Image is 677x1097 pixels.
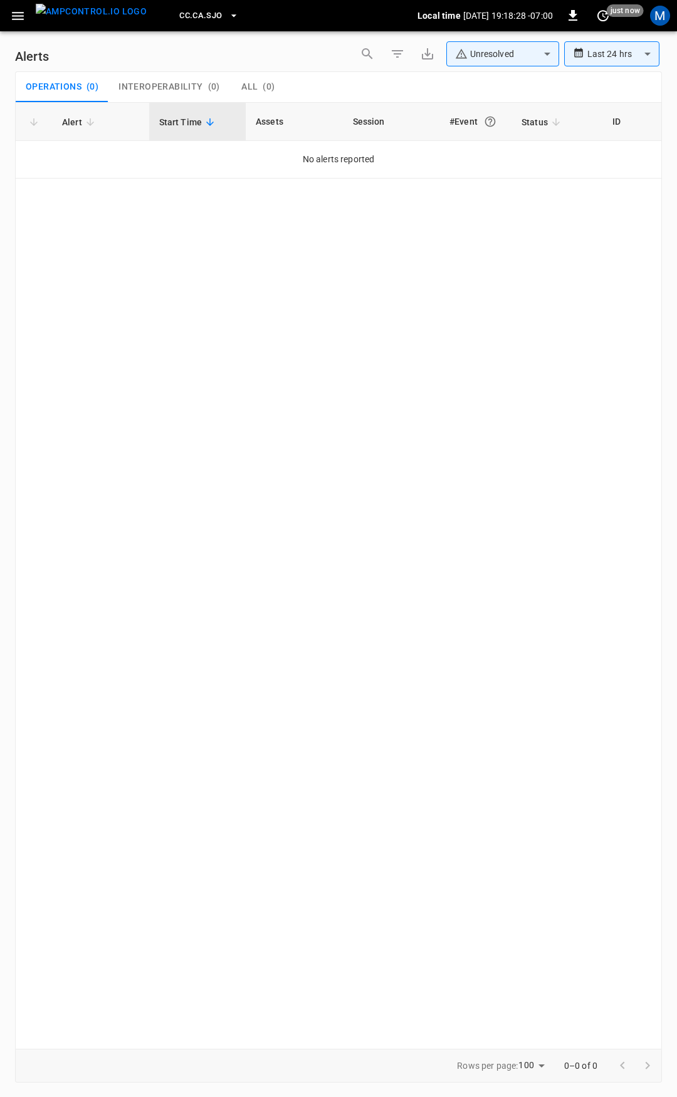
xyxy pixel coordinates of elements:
[263,81,275,93] span: ( 0 )
[564,1059,597,1072] p: 0–0 of 0
[417,9,461,22] p: Local time
[522,115,564,130] span: Status
[463,9,553,22] p: [DATE] 19:18:28 -07:00
[16,141,661,179] td: No alerts reported
[587,42,659,66] div: Last 24 hrs
[159,115,219,130] span: Start Time
[449,110,501,133] div: #Event
[343,103,440,141] th: Session
[118,81,202,93] span: Interoperability
[593,6,613,26] button: set refresh interval
[241,81,258,93] span: All
[518,1056,548,1074] div: 100
[208,81,220,93] span: ( 0 )
[26,81,81,93] span: Operations
[650,6,670,26] div: profile-icon
[607,4,644,17] span: just now
[455,48,539,61] div: Unresolved
[246,103,343,141] th: Assets
[479,110,501,133] button: An event is a single occurrence of an issue. An alert groups related events for the same asset, m...
[15,46,49,66] h6: Alerts
[602,103,661,141] th: ID
[62,115,98,130] span: Alert
[457,1059,518,1072] p: Rows per page:
[174,4,243,28] button: CC.CA.SJO
[36,4,147,19] img: ampcontrol.io logo
[87,81,98,93] span: ( 0 )
[179,9,222,23] span: CC.CA.SJO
